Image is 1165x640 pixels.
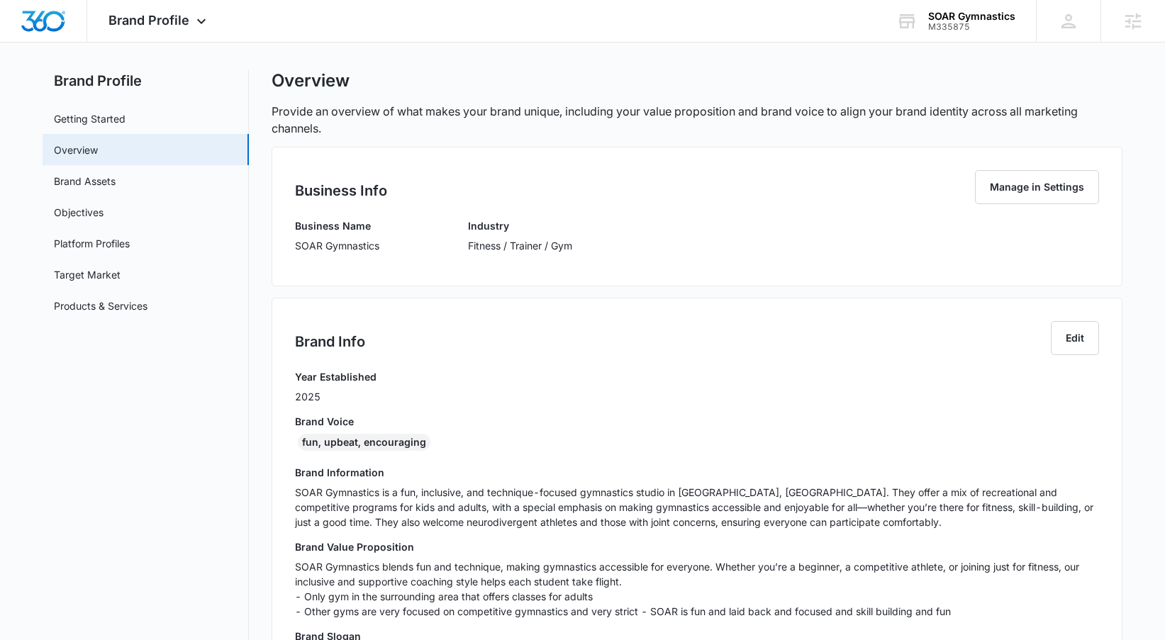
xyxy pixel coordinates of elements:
[295,539,1099,554] h3: Brand Value Proposition
[54,267,121,282] a: Target Market
[54,111,126,126] a: Getting Started
[108,13,189,28] span: Brand Profile
[54,174,116,189] a: Brand Assets
[1051,321,1099,355] button: Edit
[295,369,377,384] h3: Year Established
[295,238,379,253] p: SOAR Gymnastics
[295,218,379,233] h3: Business Name
[54,298,147,313] a: Products & Services
[54,205,104,220] a: Objectives
[295,389,377,404] p: 2025
[928,11,1015,22] div: account name
[272,103,1122,137] p: Provide an overview of what makes your brand unique, including your value proposition and brand v...
[295,485,1099,529] p: SOAR Gymnastics is a fun, inclusive, and technique-focused gymnastics studio in [GEOGRAPHIC_DATA]...
[54,236,130,251] a: Platform Profiles
[928,22,1015,32] div: account id
[43,70,249,91] h2: Brand Profile
[54,142,98,157] a: Overview
[295,465,1099,480] h3: Brand Information
[295,331,365,352] h2: Brand Info
[468,238,572,253] p: Fitness / Trainer / Gym
[295,414,1099,429] h3: Brand Voice
[298,434,430,451] div: fun, upbeat, encouraging
[975,170,1099,204] button: Manage in Settings
[468,218,572,233] h3: Industry
[295,559,1099,619] p: SOAR Gymnastics blends fun and technique, making gymnastics accessible for everyone. Whether you’...
[295,180,387,201] h2: Business Info
[272,70,350,91] h1: Overview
